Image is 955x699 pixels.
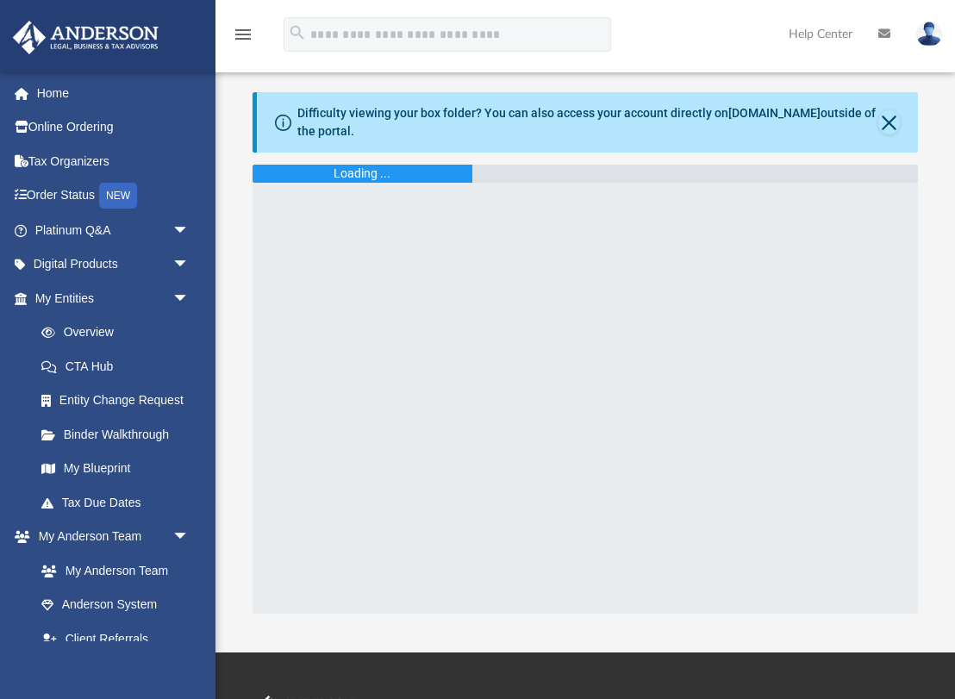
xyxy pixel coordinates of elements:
i: menu [233,24,253,45]
a: Online Ordering [12,110,215,145]
span: arrow_drop_down [172,247,207,283]
span: arrow_drop_down [172,281,207,316]
a: [DOMAIN_NAME] [728,106,821,120]
a: Tax Organizers [12,144,215,178]
a: Entity Change Request [24,384,215,418]
a: Binder Walkthrough [24,417,215,452]
a: My Anderson Team [24,553,198,588]
a: Platinum Q&Aarrow_drop_down [12,213,215,247]
a: My Entitiesarrow_drop_down [12,281,215,315]
a: My Anderson Teamarrow_drop_down [12,520,207,554]
span: arrow_drop_down [172,213,207,248]
a: My Blueprint [24,452,207,486]
a: Client Referrals [24,621,207,656]
a: Digital Productsarrow_drop_down [12,247,215,282]
button: Close [878,110,900,134]
a: Anderson System [24,588,207,622]
a: Home [12,76,215,110]
i: search [288,23,307,42]
a: Tax Due Dates [24,485,215,520]
div: Difficulty viewing your box folder? You can also access your account directly on outside of the p... [297,104,878,140]
span: arrow_drop_down [172,520,207,555]
a: Order StatusNEW [12,178,215,214]
img: Anderson Advisors Platinum Portal [8,21,164,54]
div: NEW [99,183,137,209]
a: menu [233,33,253,45]
img: User Pic [916,22,942,47]
a: Overview [24,315,215,350]
div: Loading ... [334,165,390,183]
a: CTA Hub [24,349,215,384]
